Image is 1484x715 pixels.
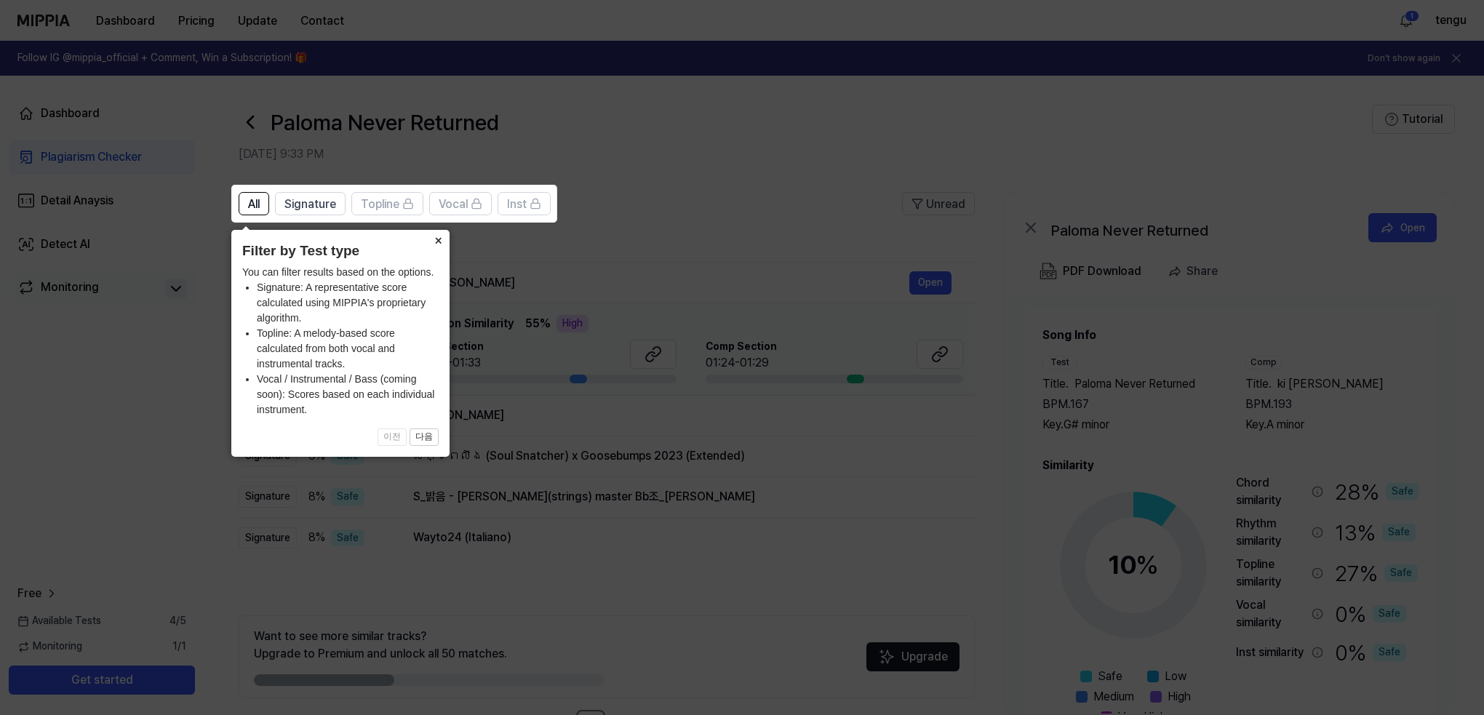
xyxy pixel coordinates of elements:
li: Topline: A melody-based score calculated from both vocal and instrumental tracks. [257,326,439,372]
div: You can filter results based on the options. [242,265,439,418]
button: All [239,192,269,215]
header: Filter by Test type [242,241,439,262]
button: Close [426,230,450,250]
span: Inst [507,196,527,213]
button: Inst [498,192,551,215]
button: Signature [275,192,346,215]
li: Vocal / Instrumental / Bass (coming soon): Scores based on each individual instrument. [257,372,439,418]
span: Signature [284,196,336,213]
button: Vocal [429,192,492,215]
button: 다음 [410,428,439,446]
li: Signature: A representative score calculated using MIPPIA's proprietary algorithm. [257,280,439,326]
span: All [248,196,260,213]
span: Vocal [439,196,468,213]
span: Topline [361,196,399,213]
button: Topline [351,192,423,215]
